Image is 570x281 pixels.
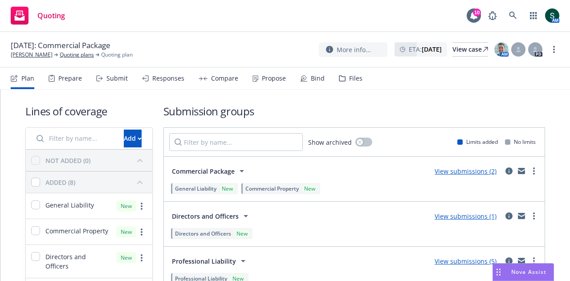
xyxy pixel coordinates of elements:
[319,42,387,57] button: More info...
[457,138,498,146] div: Limits added
[435,212,497,220] a: View submissions (1)
[106,75,128,82] div: Submit
[235,230,249,237] div: New
[136,201,147,212] a: more
[116,226,136,237] div: New
[175,185,216,192] span: General Liability
[435,257,497,265] a: View submissions (5)
[45,226,108,236] span: Commercial Property
[220,185,235,192] div: New
[504,211,514,221] a: circleInformation
[45,175,147,189] button: ADDED (8)
[169,252,251,270] button: Professional Liability
[169,162,250,180] button: Commercial Package
[37,12,65,19] span: Quoting
[262,75,286,82] div: Propose
[245,185,299,192] span: Commercial Property
[58,75,82,82] div: Prepare
[172,257,236,266] span: Professional Liability
[529,166,539,176] a: more
[25,104,153,118] h1: Lines of coverage
[493,264,504,281] div: Drag to move
[175,230,231,237] span: Directors and Officers
[116,200,136,212] div: New
[473,8,481,16] div: 10
[163,104,545,118] h1: Submission groups
[337,45,371,54] span: More info...
[511,268,546,276] span: Nova Assist
[152,75,184,82] div: Responses
[484,7,501,24] a: Report a Bug
[211,75,238,82] div: Compare
[494,42,509,57] img: photo
[136,227,147,237] a: more
[7,3,69,28] a: Quoting
[452,42,488,57] a: View case
[311,75,325,82] div: Bind
[11,40,110,51] span: [DATE]: Commercial Package
[101,51,133,59] span: Quoting plan
[45,178,75,187] div: ADDED (8)
[529,211,539,221] a: more
[504,7,522,24] a: Search
[504,166,514,176] a: circleInformation
[11,51,53,59] a: [PERSON_NAME]
[45,153,147,167] button: NOT ADDED (0)
[124,130,142,147] button: Add
[172,212,239,221] span: Directors and Officers
[516,211,527,221] a: mail
[549,44,559,55] a: more
[169,133,303,151] input: Filter by name...
[349,75,362,82] div: Files
[516,256,527,266] a: mail
[302,185,317,192] div: New
[45,156,90,165] div: NOT ADDED (0)
[516,166,527,176] a: mail
[116,252,136,263] div: New
[493,263,554,281] button: Nova Assist
[525,7,542,24] a: Switch app
[21,75,34,82] div: Plan
[172,167,235,176] span: Commercial Package
[435,167,497,175] a: View submissions (2)
[529,256,539,266] a: more
[45,252,111,271] span: Directors and Officers
[409,45,442,54] span: ETA :
[452,43,488,56] div: View case
[308,138,352,147] span: Show archived
[422,45,442,53] strong: [DATE]
[31,130,118,147] input: Filter by name...
[60,51,94,59] a: Quoting plans
[505,138,536,146] div: No limits
[136,252,147,263] a: more
[504,256,514,266] a: circleInformation
[45,200,94,210] span: General Liability
[169,207,254,225] button: Directors and Officers
[545,8,559,23] img: photo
